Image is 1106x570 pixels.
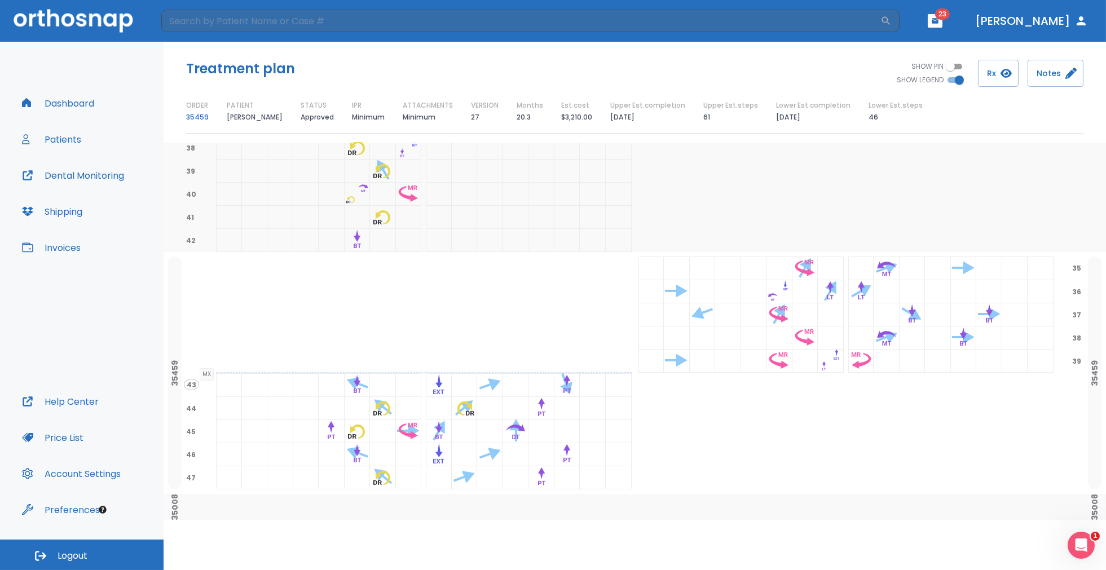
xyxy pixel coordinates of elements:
[184,472,198,483] span: 47
[1091,532,1100,541] span: 1
[170,360,179,386] p: 35459
[403,111,435,124] p: Minimum
[1070,263,1083,273] span: 35
[610,111,634,124] p: [DATE]
[170,494,179,520] p: 35008
[184,189,199,199] span: 40
[186,111,209,124] a: 35459
[517,100,543,111] p: Months
[186,100,208,111] p: ORDER
[15,90,101,117] button: Dashboard
[1070,356,1083,366] span: 39
[200,368,214,381] span: MX
[184,449,198,459] span: 46
[15,198,89,225] button: Shipping
[184,426,198,436] span: 45
[517,111,531,124] p: 20.3
[471,100,499,111] p: VERSION
[1070,310,1083,320] span: 37
[15,460,127,487] button: Account Settings
[561,100,589,111] p: Est.cost
[15,126,88,153] button: Patients
[610,100,685,111] p: Upper Est.completion
[98,505,108,515] div: Tooltip anchor
[776,100,851,111] p: Lower Est.completion
[978,60,1019,87] button: Rx
[161,10,880,32] input: Search by Patient Name or Case #
[301,100,327,111] p: STATUS
[352,111,385,124] p: Minimum
[776,111,800,124] p: [DATE]
[561,111,592,124] p: $3,210.00
[1070,333,1083,343] span: 38
[184,143,197,153] span: 38
[1070,286,1083,297] span: 36
[58,550,87,562] span: Logout
[184,235,198,245] span: 42
[184,403,199,413] span: 44
[897,75,944,85] span: SHOW LEGEND
[15,496,107,523] button: Preferences
[184,212,196,222] span: 41
[1068,532,1095,559] iframe: Intercom live chat
[14,9,133,32] img: Orthosnap
[301,111,334,124] p: Approved
[184,166,197,176] span: 39
[935,8,950,20] span: 23
[869,100,923,111] p: Lower Est.steps
[703,100,758,111] p: Upper Est.steps
[1090,494,1099,520] p: 35008
[703,111,710,124] p: 61
[403,100,453,111] p: ATTACHMENTS
[1090,360,1099,386] p: 35459
[971,11,1092,31] button: [PERSON_NAME]
[227,100,254,111] p: PATIENT
[15,234,87,261] button: Invoices
[471,111,479,124] p: 27
[227,111,283,124] p: [PERSON_NAME]
[186,60,295,78] h5: Treatment plan
[15,388,105,415] button: Help Center
[911,61,944,72] span: SHOW PIN
[1028,60,1083,87] button: Notes
[15,424,90,451] button: Price List
[352,100,362,111] p: IPR
[869,111,878,124] p: 46
[15,162,131,189] button: Dental Monitoring
[184,379,199,390] span: 43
